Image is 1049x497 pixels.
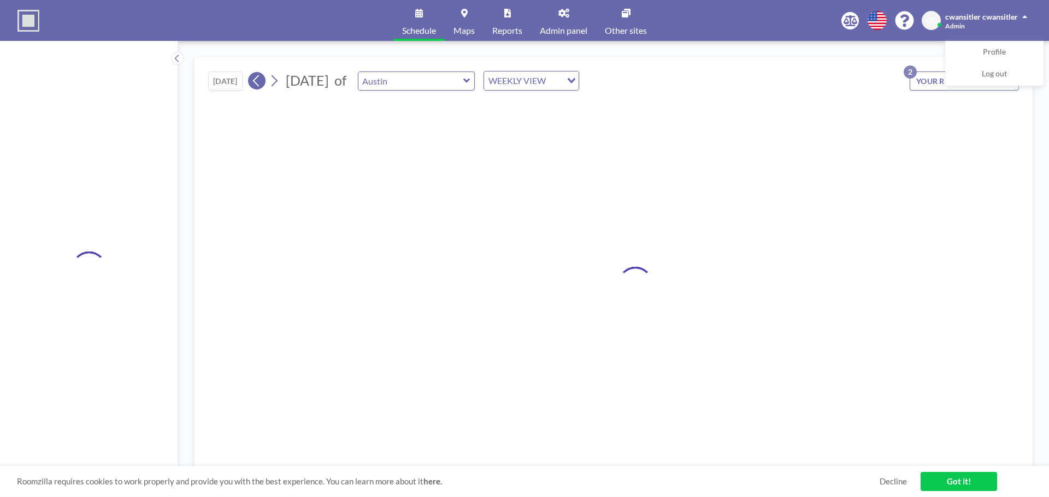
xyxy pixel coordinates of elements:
[17,476,880,487] span: Roomzilla requires cookies to work properly and provide you with the best experience. You can lea...
[423,476,442,486] a: here.
[402,26,436,35] span: Schedule
[982,69,1007,80] span: Log out
[486,74,548,88] span: WEEKLY VIEW
[605,26,647,35] span: Other sites
[540,26,587,35] span: Admin panel
[549,74,561,88] input: Search for option
[358,72,463,90] input: Austin
[453,26,475,35] span: Maps
[904,65,917,79] p: 2
[286,72,329,88] span: [DATE]
[492,26,522,35] span: Reports
[208,71,243,91] button: [DATE]
[946,63,1043,85] a: Log out
[927,16,936,26] span: CC
[17,10,39,32] img: organization-logo
[880,476,907,487] a: Decline
[910,71,1019,91] button: YOUR RESERVATIONS2
[334,72,346,89] span: of
[921,472,997,491] a: Got it!
[945,12,1018,21] span: cwansitler cwansitler
[484,71,579,90] div: Search for option
[946,41,1043,63] a: Profile
[983,47,1006,58] span: Profile
[945,22,965,30] span: Admin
